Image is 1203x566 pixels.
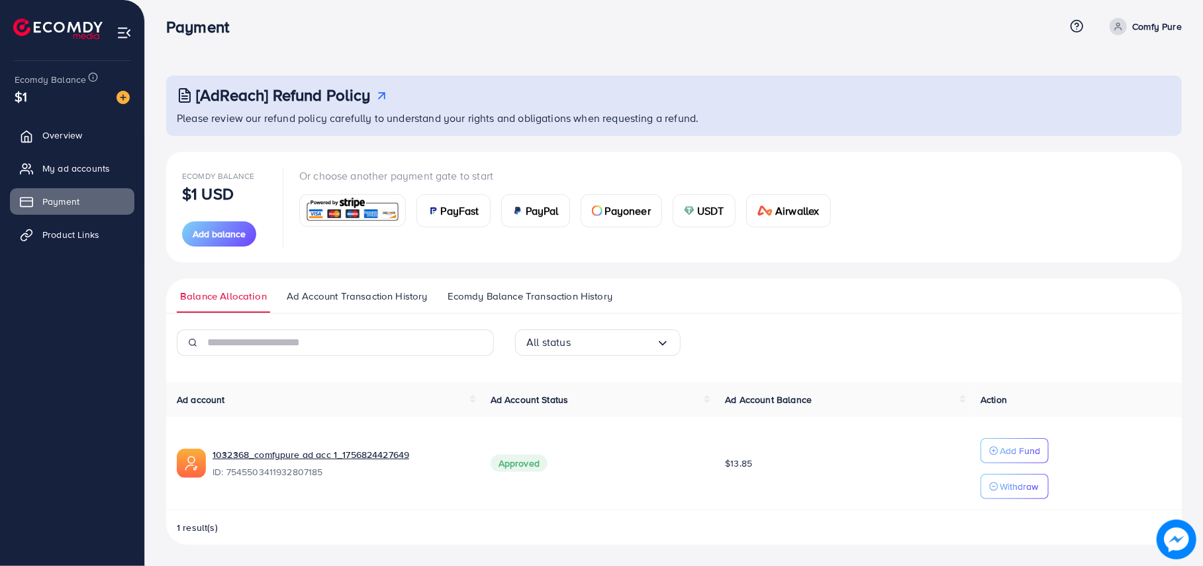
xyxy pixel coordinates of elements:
span: Payoneer [605,203,651,219]
span: Airwallex [775,203,819,219]
span: Approved [491,455,548,472]
span: Ad Account Balance [725,393,812,406]
span: My ad accounts [42,162,110,175]
img: image [1157,520,1196,559]
span: $1 [15,87,27,106]
img: card [684,205,695,216]
img: image [117,91,130,104]
span: 1 result(s) [177,521,218,534]
span: PayFast [441,203,479,219]
span: USDT [697,203,724,219]
span: Ecomdy Balance [182,170,254,182]
div: Search for option [515,329,681,356]
img: card [757,205,773,216]
span: ID: 7545503411932807185 [213,465,469,479]
img: card [304,196,401,225]
a: cardAirwallex [746,194,831,227]
a: Overview [10,122,134,148]
span: Overview [42,129,82,142]
h3: Payment [166,17,240,36]
img: card [592,205,602,216]
a: 1032368_comfypure ad acc 1_1756824427649 [213,448,409,461]
a: Comfy Pure [1104,18,1182,35]
img: ic-ads-acc.e4c84228.svg [177,449,206,478]
p: Please review our refund policy carefully to understand your rights and obligations when requesti... [177,110,1174,126]
h3: [AdReach] Refund Policy [196,85,371,105]
p: Withdraw [1000,479,1038,494]
span: Action [981,393,1007,406]
button: Add Fund [981,438,1049,463]
img: menu [117,25,132,40]
a: cardPayPal [501,194,570,227]
img: card [512,205,523,216]
span: All status [526,332,571,353]
span: Ecomdy Balance Transaction History [448,289,612,304]
a: My ad accounts [10,155,134,182]
p: Comfy Pure [1132,19,1182,34]
p: $1 USD [182,186,234,201]
span: Payment [42,195,79,208]
span: Ecomdy Balance [15,73,86,86]
img: card [428,205,438,216]
a: cardPayFast [416,194,491,227]
a: Payment [10,188,134,215]
a: card [299,194,406,227]
a: cardUSDT [673,194,736,227]
span: Product Links [42,228,99,241]
a: Product Links [10,221,134,248]
input: Search for option [571,332,656,353]
span: Ad Account Transaction History [287,289,428,304]
span: Ad Account Status [491,393,569,406]
a: cardPayoneer [581,194,662,227]
p: Or choose another payment gate to start [299,168,842,184]
img: logo [13,19,103,39]
span: Ad account [177,393,225,406]
button: Add balance [182,221,256,247]
span: Add balance [193,227,246,241]
p: Add Fund [1000,443,1040,459]
div: <span class='underline'>1032368_comfypure ad acc 1_1756824427649</span></br>7545503411932807185 [213,448,469,479]
span: Balance Allocation [180,289,267,304]
span: $13.85 [725,457,752,470]
span: PayPal [526,203,559,219]
button: Withdraw [981,474,1049,499]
